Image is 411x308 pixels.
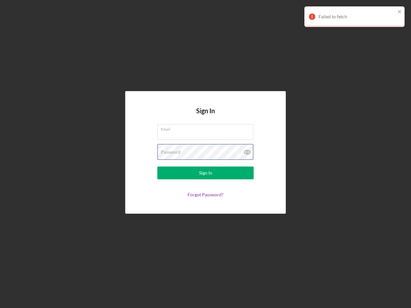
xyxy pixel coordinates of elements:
[196,107,215,124] h4: Sign In
[188,192,223,197] a: Forgot Password?
[199,167,212,179] div: Sign In
[161,124,253,132] label: Email
[319,14,396,19] div: Failed to fetch
[157,167,254,179] button: Sign In
[398,9,402,15] button: close
[161,150,180,155] label: Password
